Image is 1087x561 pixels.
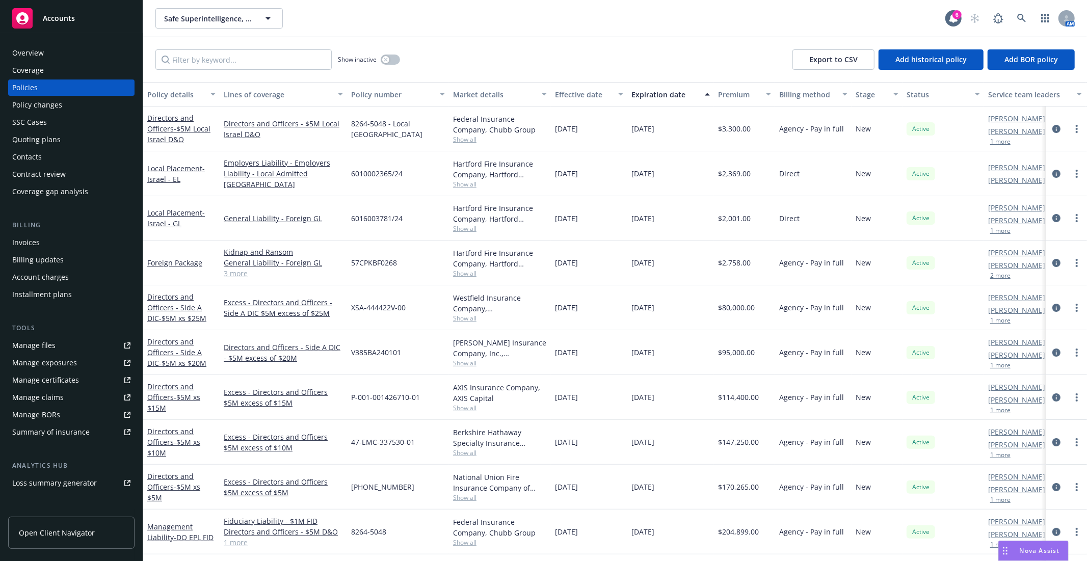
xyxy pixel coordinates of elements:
span: [DATE] [555,392,578,403]
div: Stage [856,89,887,100]
span: [DATE] [555,213,578,224]
span: Agency - Pay in full [779,123,844,134]
div: Hartford Fire Insurance Company, Hartford Insurance Group, Hartford Insurance Group (Internationa... [453,158,547,180]
a: more [1071,302,1083,314]
span: New [856,168,871,179]
span: New [856,347,871,358]
div: Policy number [351,89,434,100]
a: Policy changes [8,97,135,113]
span: [DATE] [631,526,654,537]
span: New [856,257,871,268]
span: [DATE] [631,168,654,179]
span: Safe Superintelligence, Inc. [164,13,252,24]
span: [DATE] [631,437,654,447]
a: Policies [8,79,135,96]
span: - Israel - EL [147,164,205,184]
span: Show all [453,269,547,278]
span: [DATE] [555,168,578,179]
div: Loss summary generator [12,475,97,491]
button: Add historical policy [879,49,984,70]
div: Effective date [555,89,612,100]
span: - $5M xs $15M [147,392,200,413]
span: Agency - Pay in full [779,347,844,358]
button: Add BOR policy [988,49,1075,70]
a: [PERSON_NAME] [988,113,1045,124]
span: XSA-444422V-00 [351,302,406,313]
span: [DATE] [555,257,578,268]
a: Coverage [8,62,135,78]
div: Account charges [12,269,69,285]
div: Coverage [12,62,44,78]
a: Invoices [8,234,135,251]
div: Coverage gap analysis [12,183,88,200]
button: Stage [852,82,903,106]
span: Show all [453,493,547,502]
span: Accounts [43,14,75,22]
div: Premium [718,89,760,100]
a: [PERSON_NAME] [988,394,1045,405]
span: [PHONE_NUMBER] [351,482,414,492]
span: $147,250.00 [718,437,759,447]
span: Direct [779,213,800,224]
div: Hartford Fire Insurance Company, Hartford Insurance Group [453,248,547,269]
a: Manage files [8,337,135,354]
a: 1 more [224,537,343,548]
button: 1 more [990,139,1011,145]
div: Billing [8,220,135,230]
a: SSC Cases [8,114,135,130]
a: Management Liability [147,522,214,542]
div: Status [907,89,969,100]
div: Market details [453,89,536,100]
span: New [856,213,871,224]
button: 1 more [990,497,1011,503]
div: Quoting plans [12,131,61,148]
a: General Liability - Foreign GL [224,213,343,224]
span: $204,899.00 [718,526,759,537]
button: Safe Superintelligence, Inc. [155,8,283,29]
span: $95,000.00 [718,347,755,358]
a: Foreign Package [147,258,202,268]
span: P-001-001426710-01 [351,392,420,403]
span: New [856,526,871,537]
a: Start snowing [965,8,985,29]
span: New [856,437,871,447]
span: [DATE] [631,482,654,492]
button: 1 more [990,452,1011,458]
a: Coverage gap analysis [8,183,135,200]
span: 6010002365/24 [351,168,403,179]
span: V385BA240101 [351,347,401,358]
span: [DATE] [631,392,654,403]
button: 1 more [990,228,1011,234]
button: Export to CSV [792,49,874,70]
a: Local Placement [147,164,205,184]
span: Show all [453,448,547,457]
span: Active [911,169,931,178]
span: Active [911,483,931,492]
a: [PERSON_NAME] [988,337,1045,348]
a: Manage claims [8,389,135,406]
button: Policy number [347,82,449,106]
div: Westfield Insurance Company, [GEOGRAPHIC_DATA] [453,292,547,314]
button: Status [903,82,984,106]
div: Analytics hub [8,461,135,471]
a: [PERSON_NAME] [988,215,1045,226]
a: Directors and Officers - Side A DIC [147,292,206,323]
a: Kidnap and Ransom [224,247,343,257]
div: Manage claims [12,389,64,406]
div: Contacts [12,149,42,165]
a: [PERSON_NAME] [988,471,1045,482]
a: Directors and Officers - $5M Local Israel D&O [224,118,343,140]
span: $3,300.00 [718,123,751,134]
span: Add historical policy [895,55,967,64]
a: Manage certificates [8,372,135,388]
a: Employers Liability - Employers Liability - Local Admitted [GEOGRAPHIC_DATA] [224,157,343,190]
a: Excess - Directors and Officers $5M excess of $15M [224,387,343,408]
span: Manage exposures [8,355,135,371]
div: Installment plans [12,286,72,303]
a: circleInformation [1050,302,1063,314]
span: [DATE] [631,257,654,268]
span: $114,400.00 [718,392,759,403]
a: circleInformation [1050,391,1063,404]
a: Local Placement [147,208,205,228]
span: [DATE] [631,302,654,313]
